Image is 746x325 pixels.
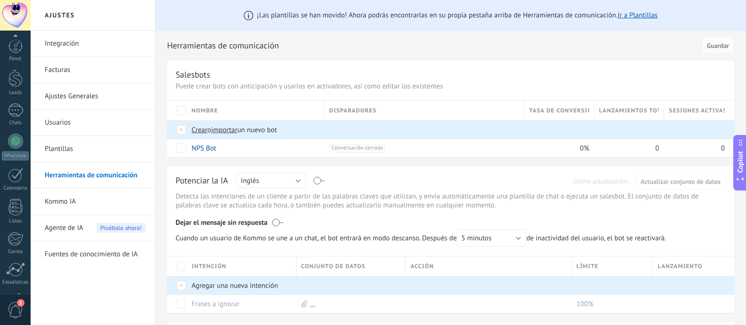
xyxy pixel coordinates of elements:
[669,106,725,115] span: Sesiones activas
[577,300,594,309] span: 100%
[45,57,145,83] a: Facturas
[721,144,725,153] span: 0
[31,189,155,215] li: Kommo IA
[702,36,734,54] button: Guardar
[594,139,660,157] div: 0
[31,57,155,83] li: Facturas
[2,120,29,126] div: Chats
[45,110,145,136] a: Usuarios
[176,230,671,246] span: de inactividad del usuario, el bot se reactivará.
[31,241,155,267] li: Fuentes de conocimiento de IA
[2,90,29,96] div: Leads
[736,151,745,173] span: Copilot
[310,300,316,309] a: ...
[45,189,145,215] a: Kommo IA
[2,56,29,62] div: Panel
[176,212,726,230] div: Dejar el mensaje sin respuesta
[529,106,589,115] span: Tasa de conversión
[457,230,526,246] button: 5 minutos
[707,42,729,49] span: Guardar
[655,144,659,153] span: 0
[2,185,29,191] div: Calendario
[167,36,698,55] h2: Herramientas de comunicación
[17,299,24,307] span: 1
[192,262,226,271] span: Intención
[329,144,385,152] span: Conversación cerrada
[96,223,145,233] span: Pruébalo ahora!
[2,218,29,224] div: Listas
[45,241,145,268] a: Fuentes de conocimiento de IA
[329,106,377,115] span: Disparadores
[208,126,211,135] span: o
[410,262,434,271] span: Acción
[31,31,155,57] li: Integración
[2,151,29,160] div: WhatsApp
[572,295,649,313] div: 100%
[176,230,526,246] span: Cuando un usuario de Kommo se une a un chat, el bot entrará en modo descanso. Después de
[31,162,155,189] li: Herramientas de comunicación
[192,126,208,135] span: Crear
[45,215,83,241] span: Agente de IA
[577,262,599,271] span: Límite
[45,31,145,57] a: Integración
[192,300,240,309] a: Frases a ignorar
[580,144,589,153] span: 0%
[257,11,658,20] span: ¡Las plantillas se han movido! Ahora podrás encontrarlas en su propia pestaña arriba de Herramien...
[176,192,726,210] p: Detecta las intenciones de un cliente a partir de las palabras claves que utilizan, y envía autom...
[599,106,659,115] span: Lanzamientos totales
[664,139,725,157] div: 0
[31,110,155,136] li: Usuarios
[618,11,658,20] a: Ir a Plantillas
[31,83,155,110] li: Ajustes Generales
[45,83,145,110] a: Ajustes Generales
[2,279,29,285] div: Estadísticas
[524,139,590,157] div: 0%
[236,173,306,188] button: Inglés
[301,262,366,271] span: Conjunto de datos
[187,277,292,294] div: Agregar una nueva intención
[45,162,145,189] a: Herramientas de comunicación
[176,82,726,91] p: Puede crear bots con anticipación y usarlos en activadores, así como editar los existentes
[461,234,491,243] span: 5 minutos
[31,136,155,162] li: Plantillas
[45,136,145,162] a: Plantillas
[241,176,259,185] span: Inglés
[658,262,702,271] span: Lanzamiento
[211,126,238,135] span: importar
[2,249,29,255] div: Correo
[237,126,277,135] span: un nuevo bot
[192,144,216,153] a: NPS Bot
[31,215,155,241] li: Agente de IA
[192,106,218,115] span: Nombre
[176,175,228,187] div: Potenciar la IA
[176,69,210,80] div: Salesbots
[45,215,145,241] a: Agente de IAPruébalo ahora!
